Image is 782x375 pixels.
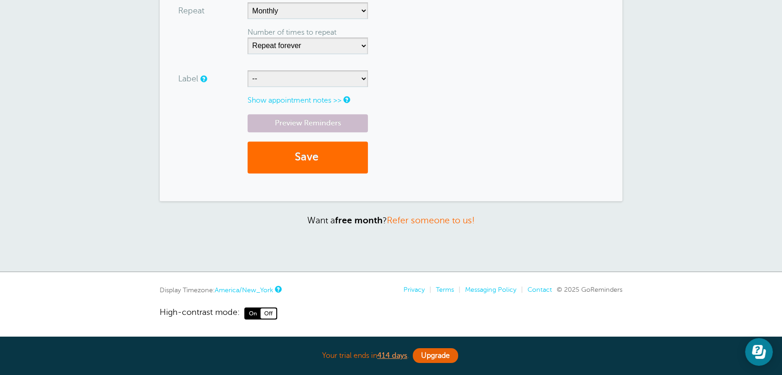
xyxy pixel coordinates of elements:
[335,215,383,225] strong: free month
[275,286,280,292] a: This is the timezone being used to display dates and times to you on this device. Click the timez...
[403,286,425,293] a: Privacy
[248,96,341,105] a: Show appointment notes >>
[516,286,523,294] li: |
[160,307,622,320] a: High-contrast mode: On Off
[178,74,198,83] label: Label
[557,286,622,293] span: © 2025 GoReminders
[465,286,516,293] a: Messaging Policy
[200,76,206,82] a: You can create custom labels to tag appointments. Labels are for internal use only, and are not v...
[215,286,273,294] a: America/New_York
[160,215,622,226] p: Want a ?
[248,114,368,132] a: Preview Reminders
[436,286,454,293] a: Terms
[454,286,460,294] li: |
[377,351,407,360] a: 414 days
[160,286,280,294] div: Display Timezone:
[245,308,261,319] span: On
[160,307,240,320] span: High-contrast mode:
[528,286,552,293] a: Contact
[425,286,431,294] li: |
[178,6,205,15] label: Repeat
[343,97,349,103] a: Notes are for internal use only, and are not visible to your clients.
[248,28,336,37] label: Number of times to repeat
[261,308,276,319] span: Off
[745,338,773,366] iframe: Resource center
[413,348,458,363] a: Upgrade
[387,215,475,225] a: Refer someone to us!
[160,346,622,366] div: Your trial ends in .
[248,141,368,173] button: Save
